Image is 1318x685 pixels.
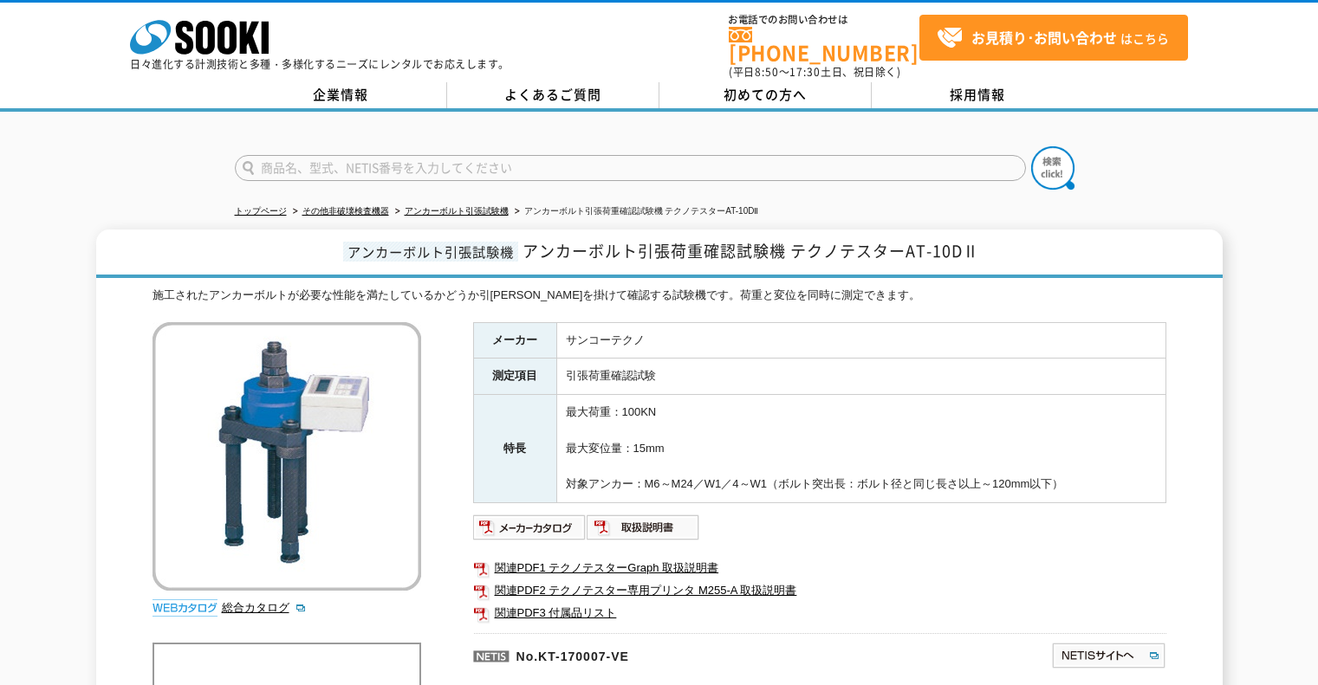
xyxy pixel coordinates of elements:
a: 関連PDF1 テクノテスターGraph 取扱説明書 [473,557,1166,579]
a: 関連PDF2 テクノテスター専用プリンタ M255-A 取扱説明書 [473,579,1166,602]
a: 関連PDF3 付属品リスト [473,602,1166,624]
a: アンカーボルト引張試験機 [405,206,509,216]
img: アンカーボルト引張荷重確認試験機 テクノテスターAT-10DⅡ [153,322,421,591]
img: メーカーカタログ [473,514,587,541]
span: 8:50 [755,64,779,80]
img: NETISサイトへ [1051,642,1166,669]
a: その他非破壊検査機器 [302,206,389,216]
td: 引張荷重確認試験 [556,359,1165,395]
span: (平日 ～ 土日、祝日除く) [729,64,900,80]
td: 最大荷重：100KN 最大変位量：15mm 対象アンカー：M6～M24／W1／4～W1（ボルト突出長：ボルト径と同じ長さ以上～120mm以下） [556,395,1165,503]
p: No.KT-170007-VE [473,633,884,675]
strong: お見積り･お問い合わせ [971,27,1117,48]
span: 初めての方へ [724,85,807,104]
img: 取扱説明書 [587,514,700,541]
a: トップページ [235,206,287,216]
span: はこちら [937,25,1169,51]
a: よくあるご質問 [447,82,659,108]
span: お電話でのお問い合わせは [729,15,919,25]
a: [PHONE_NUMBER] [729,27,919,62]
p: 日々進化する計測技術と多種・多様化するニーズにレンタルでお応えします。 [130,59,510,69]
a: 初めての方へ [659,82,872,108]
a: メーカーカタログ [473,525,587,538]
th: 特長 [473,395,556,503]
a: お見積り･お問い合わせはこちら [919,15,1188,61]
span: アンカーボルト引張荷重確認試験機 テクノテスターAT-10DⅡ [523,239,979,262]
a: 総合カタログ [222,601,307,614]
th: 測定項目 [473,359,556,395]
a: 取扱説明書 [587,525,700,538]
th: メーカー [473,322,556,359]
li: アンカーボルト引張荷重確認試験機 テクノテスターAT-10DⅡ [511,203,759,221]
img: btn_search.png [1031,146,1075,190]
a: 採用情報 [872,82,1084,108]
td: サンコーテクノ [556,322,1165,359]
div: 施工されたアンカーボルトが必要な性能を満たしているかどうか引[PERSON_NAME]を掛けて確認する試験機です。荷重と変位を同時に測定できます。 [153,287,1166,305]
input: 商品名、型式、NETIS番号を入力してください [235,155,1026,181]
span: 17:30 [789,64,821,80]
a: 企業情報 [235,82,447,108]
span: アンカーボルト引張試験機 [343,242,518,262]
img: webカタログ [153,599,218,617]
